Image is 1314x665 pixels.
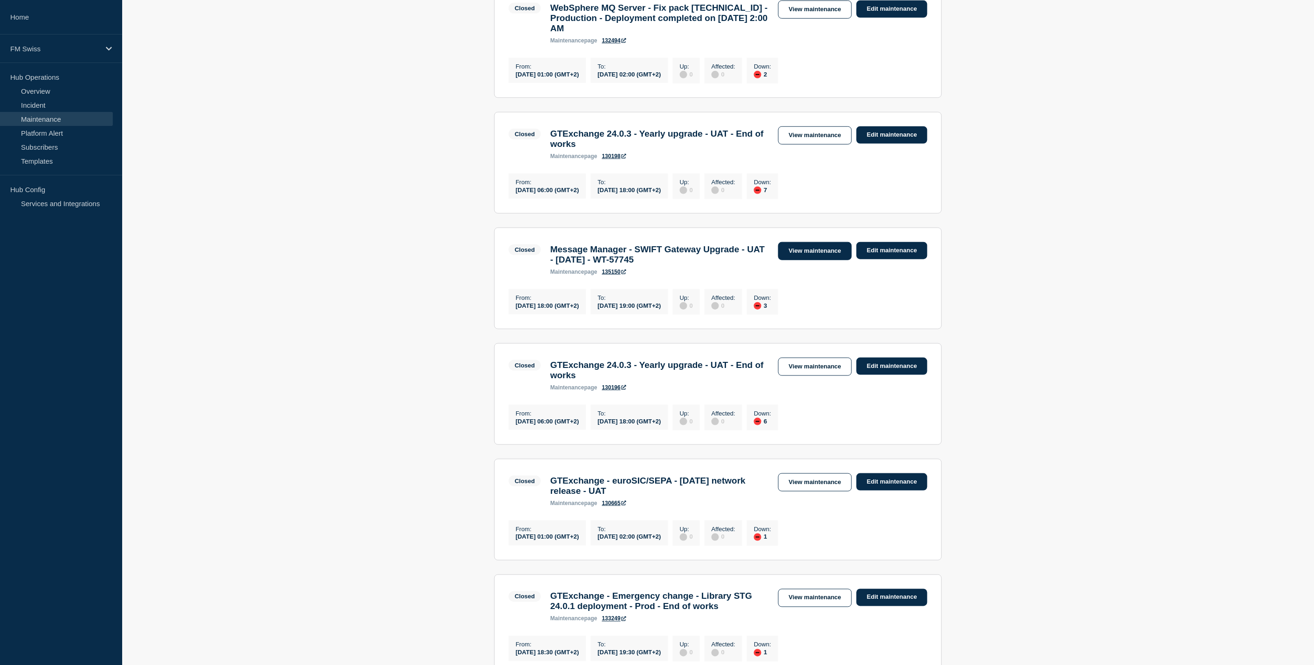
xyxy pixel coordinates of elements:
div: disabled [712,71,719,78]
p: Up : [680,526,693,533]
div: 0 [680,533,693,541]
div: disabled [712,649,719,657]
div: 0 [680,417,693,425]
div: down [754,71,761,78]
h3: GTExchange 24.0.3 - Yearly upgrade - UAT - End of works [550,129,769,149]
div: 0 [680,648,693,657]
p: page [550,153,597,159]
span: maintenance [550,616,584,622]
div: Closed [515,362,535,369]
span: maintenance [550,153,584,159]
div: 0 [712,417,735,425]
a: 133249 [602,616,626,622]
p: Affected : [712,641,735,648]
div: 0 [712,301,735,310]
div: disabled [712,187,719,194]
p: To : [598,63,661,70]
p: From : [516,294,579,301]
p: To : [598,410,661,417]
div: disabled [712,302,719,310]
p: Down : [754,526,771,533]
p: To : [598,294,661,301]
a: 135150 [602,269,626,275]
p: Up : [680,641,693,648]
a: 132494 [602,37,626,44]
p: page [550,384,597,391]
div: 0 [680,186,693,194]
div: disabled [680,649,687,657]
div: Closed [515,5,535,12]
span: maintenance [550,37,584,44]
div: Closed [515,478,535,485]
div: disabled [680,533,687,541]
div: 0 [712,533,735,541]
div: 3 [754,301,771,310]
p: page [550,500,597,506]
p: To : [598,179,661,186]
a: 130665 [602,500,626,506]
p: Up : [680,179,693,186]
a: 130196 [602,384,626,391]
a: View maintenance [778,473,852,492]
div: 0 [712,186,735,194]
p: From : [516,526,579,533]
p: Affected : [712,410,735,417]
div: disabled [680,302,687,310]
p: page [550,269,597,275]
p: Affected : [712,294,735,301]
a: Edit maintenance [857,358,927,375]
div: Closed [515,593,535,600]
p: Down : [754,63,771,70]
p: page [550,616,597,622]
span: maintenance [550,269,584,275]
p: Up : [680,294,693,301]
div: [DATE] 19:30 (GMT+2) [598,648,661,656]
div: 2 [754,70,771,78]
div: [DATE] 06:00 (GMT+2) [516,186,579,194]
div: [DATE] 02:00 (GMT+2) [598,533,661,540]
p: To : [598,526,661,533]
h3: GTExchange - euroSIC/SEPA - [DATE] network release - UAT [550,476,769,496]
span: maintenance [550,500,584,506]
div: 0 [680,70,693,78]
p: Affected : [712,179,735,186]
div: down [754,302,761,310]
div: Closed [515,131,535,138]
a: View maintenance [778,0,852,19]
a: Edit maintenance [857,473,927,491]
a: Edit maintenance [857,0,927,18]
p: Up : [680,63,693,70]
a: 130198 [602,153,626,159]
div: disabled [680,187,687,194]
div: 0 [712,70,735,78]
p: From : [516,410,579,417]
a: View maintenance [778,126,852,145]
div: down [754,418,761,425]
div: down [754,649,761,657]
h3: WebSphere MQ Server - Fix pack [TECHNICAL_ID] - Production - Deployment completed on [DATE] 2:00 AM [550,3,769,34]
p: Down : [754,641,771,648]
div: [DATE] 01:00 (GMT+2) [516,533,579,540]
h3: Message Manager - SWIFT Gateway Upgrade - UAT - [DATE] - WT-57745 [550,244,769,265]
p: page [550,37,597,44]
div: [DATE] 18:00 (GMT+2) [598,417,661,425]
div: 0 [712,648,735,657]
div: disabled [712,533,719,541]
div: 0 [680,301,693,310]
div: 6 [754,417,771,425]
p: Down : [754,410,771,417]
a: View maintenance [778,242,852,260]
a: Edit maintenance [857,242,927,259]
a: Edit maintenance [857,589,927,606]
p: Affected : [712,526,735,533]
a: View maintenance [778,589,852,607]
p: Affected : [712,63,735,70]
div: [DATE] 06:00 (GMT+2) [516,417,579,425]
div: 7 [754,186,771,194]
div: [DATE] 19:00 (GMT+2) [598,301,661,309]
span: maintenance [550,384,584,391]
div: [DATE] 01:00 (GMT+2) [516,70,579,78]
div: down [754,533,761,541]
p: FM Swiss [10,45,100,53]
p: From : [516,641,579,648]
